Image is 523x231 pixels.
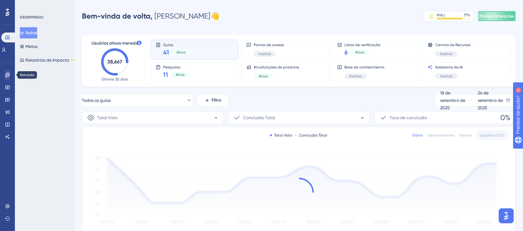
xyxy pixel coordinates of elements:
font: [PERSON_NAME] [154,12,210,20]
font: Base de conhecimento [345,65,385,69]
font: Taxa de conclusão [390,115,427,120]
font: DESEMPENHO [20,15,44,20]
font: Exportar CSV [481,133,504,137]
font: Precisar de ajuda? [15,3,53,7]
font: Ativo [355,50,364,54]
button: Painel [20,27,37,38]
font: Bem-vinda de volta, [82,11,153,20]
font: Relatórios de Impacto [25,58,69,63]
font: Ativo [177,50,186,54]
font: Centros de Recursos [435,43,471,47]
font: Total Visto [97,115,118,120]
font: 👋 [210,12,220,20]
font: Ativo [176,72,185,77]
font: Publicar alterações [480,14,514,18]
font: 24 de setembro de 2025 [478,90,503,110]
font: Semanalmente [428,133,454,137]
font: Total Visto [275,133,293,137]
button: Relatórios de ImpactoBETA [20,54,76,66]
font: Pontos de acesso [254,43,284,47]
button: Exportar CSV [477,130,508,140]
button: Todos os guias [82,94,192,107]
font: 0% [500,113,510,122]
font: 41 [163,49,169,56]
font: 6 [345,49,348,56]
div: 4 [58,3,60,8]
font: Inativo [440,52,452,56]
font: Metas [25,44,38,49]
font: MAU [437,13,445,17]
font: 18 de setembro de 2025 [440,90,465,110]
font: Conclusão Total [243,115,275,120]
font: 77 [464,13,467,17]
font: Mensal [459,133,472,137]
font: Listas de verificação [345,43,381,47]
font: - [360,113,364,122]
button: Metas [20,41,38,52]
font: Painel [25,30,37,35]
font: Assistente de IA [435,65,463,69]
font: Todos os guias [82,98,111,103]
font: Últimos 30 dias [102,77,128,81]
iframe: Iniciador do Assistente de IA do UserGuiding [497,207,516,225]
font: Conclusão Total [299,133,328,137]
font: - [214,113,218,122]
font: Atualizações de produtos [254,65,299,69]
button: Filtro [197,94,228,107]
font: Guias [163,43,173,47]
text: 38,667 [107,59,122,65]
font: Inativo [440,74,452,78]
font: BETA [71,59,75,61]
font: Inativo [259,52,271,56]
font: Ativo [259,74,268,78]
font: Filtro [212,98,221,103]
font: Inativo [350,74,362,78]
font: Pesquisas [163,65,180,69]
button: Publicar alterações [478,11,516,21]
font: Diário [412,133,423,137]
font: Usuários ativos mensais [92,41,138,46]
font: 11 [163,71,168,78]
font: % [467,13,470,17]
